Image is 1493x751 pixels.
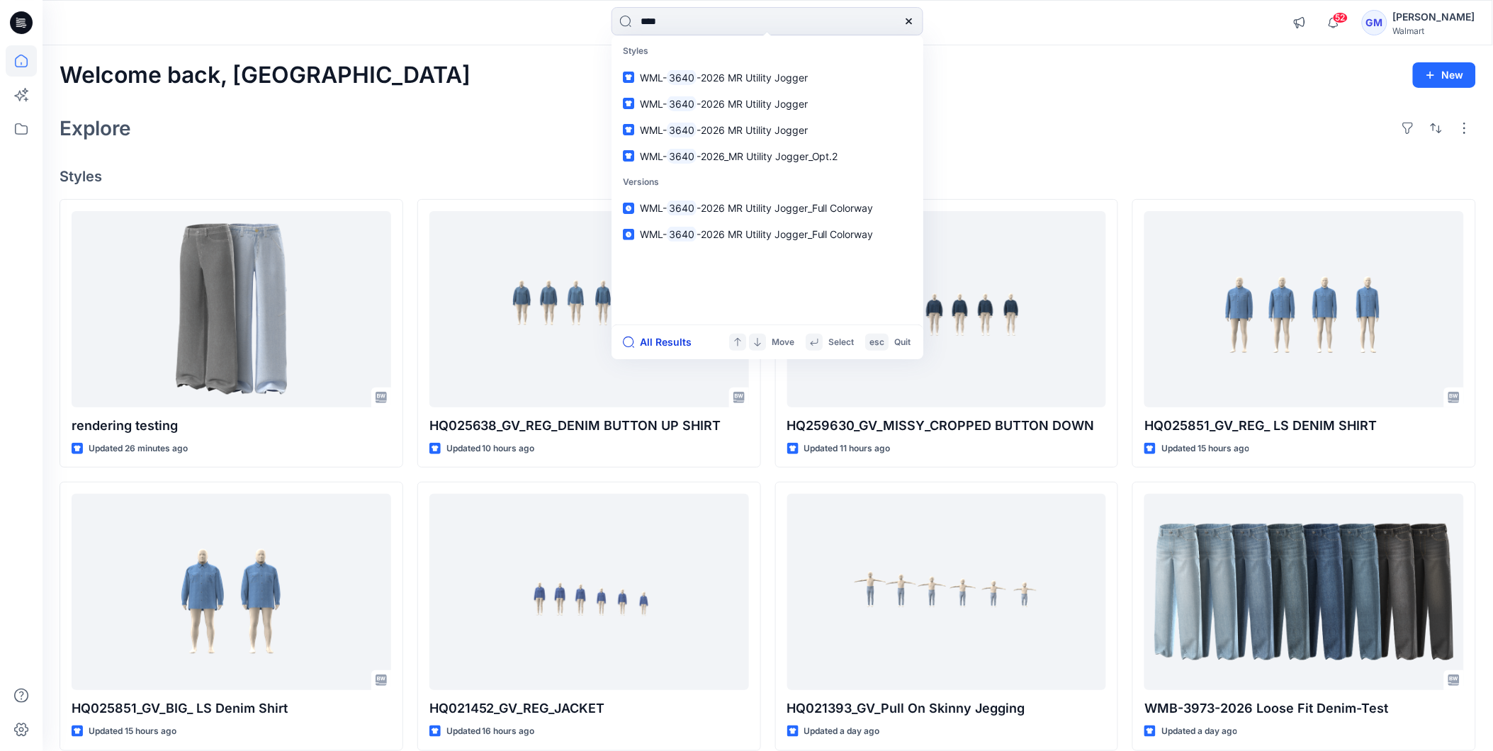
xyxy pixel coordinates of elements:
[667,96,697,112] mark: 3640
[614,143,920,169] a: WML-3640-2026_MR Utility Jogger_Opt.2
[894,335,911,350] p: Quit
[697,124,808,136] span: -2026 MR Utility Jogger
[667,148,697,164] mark: 3640
[869,335,884,350] p: esc
[640,72,667,84] span: WML-
[787,494,1107,690] a: HQ021393_GV_Pull On Skinny Jegging
[640,150,667,162] span: WML-
[614,64,920,91] a: WML-3640-2026 MR Utility Jogger
[640,202,667,214] span: WML-
[429,416,749,436] p: HQ025638_GV_REG_DENIM BUTTON UP SHIRT
[72,211,391,407] a: rendering testing
[1144,211,1464,407] a: HQ025851_GV_REG_ LS DENIM SHIRT
[72,699,391,718] p: HQ025851_GV_BIG_ LS Denim Shirt
[1161,441,1249,456] p: Updated 15 hours ago
[1161,724,1237,739] p: Updated a day ago
[787,211,1107,407] a: HQ259630_GV_MISSY_CROPPED BUTTON DOWN
[446,441,535,456] p: Updated 10 hours ago
[804,441,891,456] p: Updated 11 hours ago
[1393,26,1475,36] div: Walmart
[446,724,535,739] p: Updated 16 hours ago
[429,699,749,718] p: HQ021452_GV_REG_JACKET
[1144,494,1464,690] a: WMB-3973-2026 Loose Fit Denim-Test
[640,228,667,240] span: WML-
[667,200,697,216] mark: 3640
[804,724,880,739] p: Updated a day ago
[640,98,667,110] span: WML-
[614,38,920,64] p: Styles
[614,169,920,196] p: Versions
[697,228,874,240] span: -2026 MR Utility Jogger_Full Colorway
[640,124,667,136] span: WML-
[60,168,1476,185] h4: Styles
[429,494,749,690] a: HQ021452_GV_REG_JACKET
[697,98,808,110] span: -2026 MR Utility Jogger
[89,724,176,739] p: Updated 15 hours ago
[787,699,1107,718] p: HQ021393_GV_Pull On Skinny Jegging
[667,122,697,138] mark: 3640
[60,62,471,89] h2: Welcome back, [GEOGRAPHIC_DATA]
[1144,416,1464,436] p: HQ025851_GV_REG_ LS DENIM SHIRT
[623,334,701,351] button: All Results
[614,117,920,143] a: WML-3640-2026 MR Utility Jogger
[429,211,749,407] a: HQ025638_GV_REG_DENIM BUTTON UP SHIRT
[772,335,794,350] p: Move
[60,117,131,140] h2: Explore
[697,150,838,162] span: -2026_MR Utility Jogger_Opt.2
[787,416,1107,436] p: HQ259630_GV_MISSY_CROPPED BUTTON DOWN
[697,202,874,214] span: -2026 MR Utility Jogger_Full Colorway
[697,72,808,84] span: -2026 MR Utility Jogger
[614,195,920,221] a: WML-3640-2026 MR Utility Jogger_Full Colorway
[828,335,854,350] p: Select
[1362,10,1387,35] div: GM
[72,416,391,436] p: rendering testing
[614,91,920,117] a: WML-3640-2026 MR Utility Jogger
[1413,62,1476,88] button: New
[89,441,188,456] p: Updated 26 minutes ago
[1393,9,1475,26] div: [PERSON_NAME]
[1144,699,1464,718] p: WMB-3973-2026 Loose Fit Denim-Test
[72,494,391,690] a: HQ025851_GV_BIG_ LS Denim Shirt
[667,69,697,86] mark: 3640
[667,226,697,242] mark: 3640
[614,221,920,247] a: WML-3640-2026 MR Utility Jogger_Full Colorway
[1333,12,1348,23] span: 52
